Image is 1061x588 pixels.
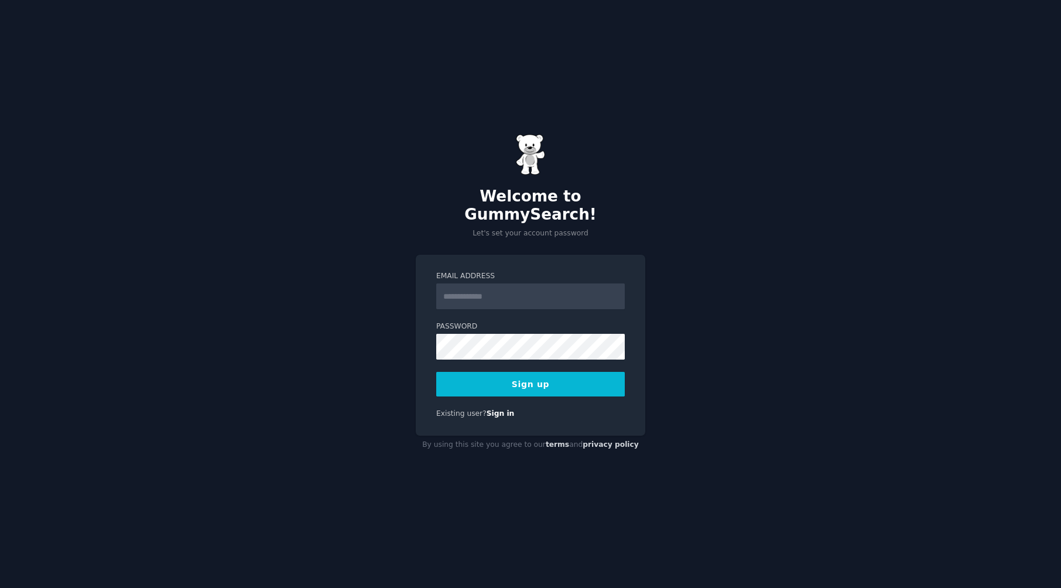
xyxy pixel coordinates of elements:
[416,228,645,239] p: Let's set your account password
[436,409,487,418] span: Existing user?
[546,440,569,449] a: terms
[436,322,625,332] label: Password
[416,187,645,224] h2: Welcome to GummySearch!
[416,436,645,454] div: By using this site you agree to our and
[487,409,515,418] a: Sign in
[516,134,545,175] img: Gummy Bear
[583,440,639,449] a: privacy policy
[436,271,625,282] label: Email Address
[436,372,625,396] button: Sign up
